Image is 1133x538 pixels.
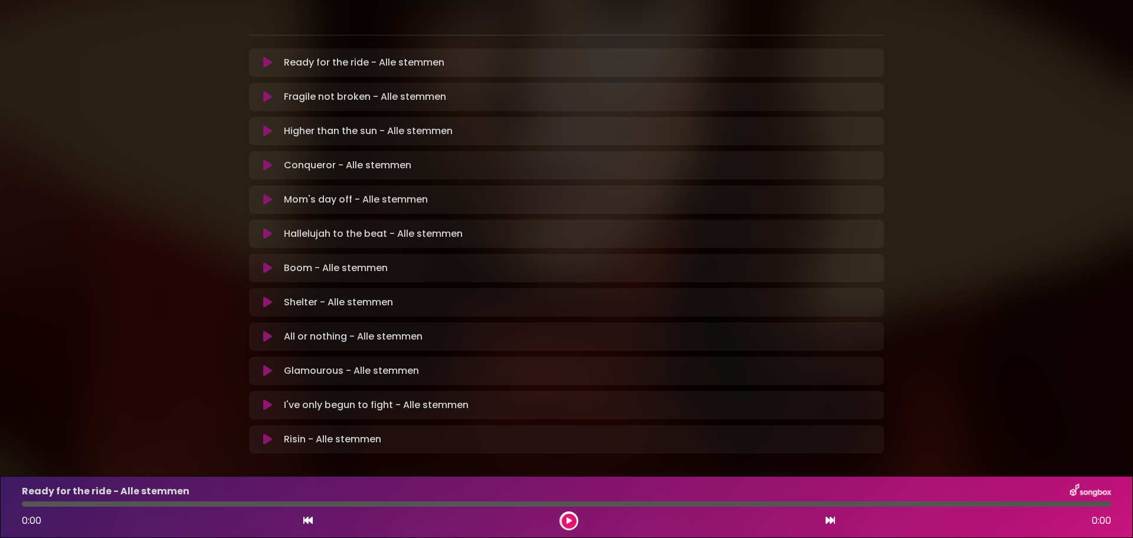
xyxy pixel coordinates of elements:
[284,90,446,104] p: Fragile not broken - Alle stemmen
[284,295,393,309] p: Shelter - Alle stemmen
[22,484,189,498] p: Ready for the ride - Alle stemmen
[284,330,423,344] p: All or nothing - Alle stemmen
[1070,484,1111,499] img: songbox-logo-white.png
[284,124,453,138] p: Higher than the sun - Alle stemmen
[284,432,381,446] p: Risin - Alle stemmen
[284,364,419,378] p: Glamourous - Alle stemmen
[284,261,388,275] p: Boom - Alle stemmen
[284,56,444,70] p: Ready for the ride - Alle stemmen
[284,158,411,172] p: Conqueror - Alle stemmen
[284,227,463,241] p: Hallelujah to the beat - Alle stemmen
[284,193,428,207] p: Mom's day off - Alle stemmen
[284,398,469,412] p: I've only begun to fight - Alle stemmen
